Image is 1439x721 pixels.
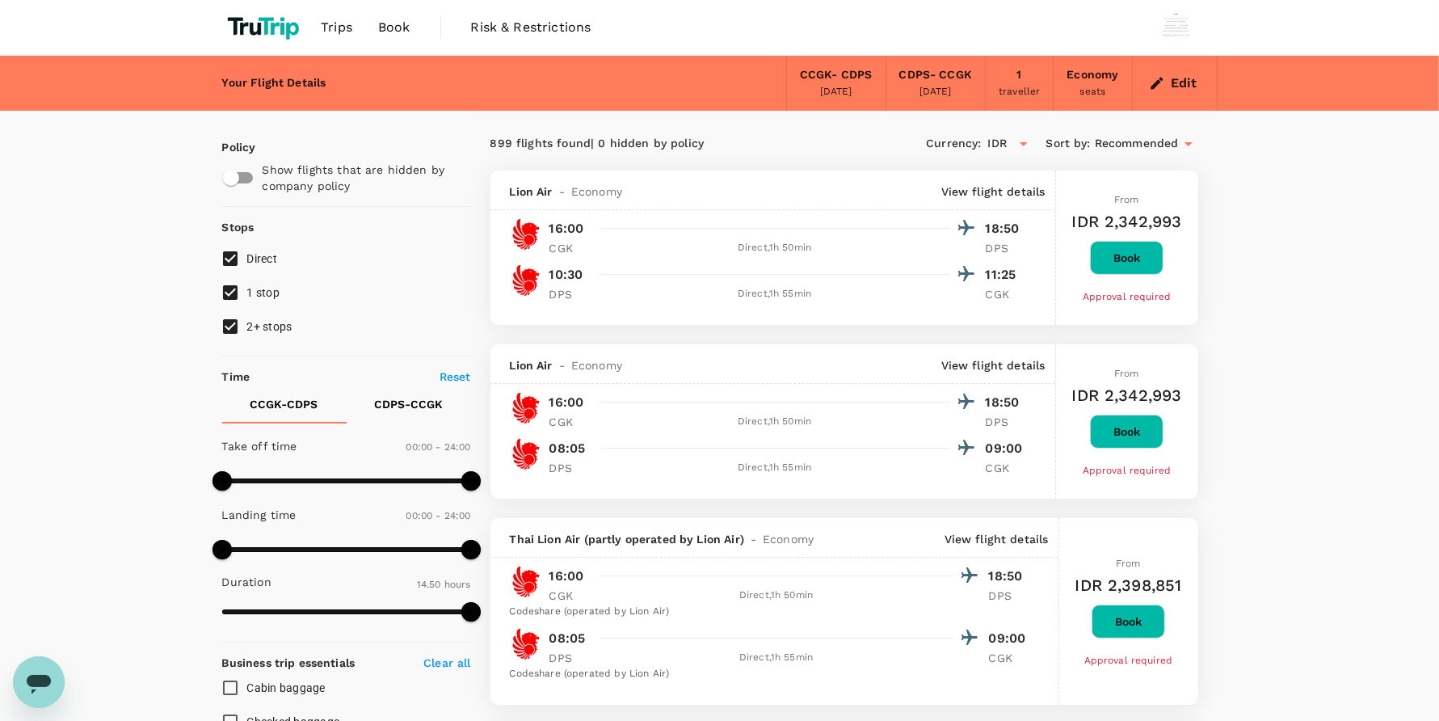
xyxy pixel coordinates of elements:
span: 2+ stops [247,320,292,333]
span: Lion Air [510,183,553,200]
div: CCGK - CDPS [800,66,873,84]
p: CGK [549,240,590,256]
div: 1 [1017,66,1022,84]
div: Codeshare (operated by Lion Air) [510,604,1029,620]
span: Economy [571,183,622,200]
p: Show flights that are hidden by company policy [263,162,460,194]
p: DPS [549,286,590,302]
iframe: Button to launch messaging window, conversation in progress [13,656,65,708]
p: 18:50 [986,393,1026,412]
span: Book [378,18,410,37]
span: Economy [571,357,622,373]
div: [DATE] [919,84,952,100]
span: Sort by : [1046,135,1091,153]
h6: IDR 2,342,993 [1072,209,1182,234]
p: 16:00 [549,219,584,238]
div: Direct , 1h 50min [600,588,953,604]
p: CGK [989,650,1029,666]
div: [DATE] [820,84,852,100]
p: DPS [549,650,590,666]
button: Book [1092,605,1165,639]
p: 08:05 [549,629,586,648]
span: Thai Lion Air (partly operated by Lion Air) [510,531,744,547]
p: CGK [549,588,590,604]
span: Cabin baggage [247,681,326,694]
span: Trips [321,18,352,37]
span: - [553,357,571,373]
img: JT [510,392,542,424]
button: Book [1090,241,1163,275]
p: View flight details [941,357,1046,373]
p: 10:30 [549,265,583,285]
p: CGK [549,414,590,430]
span: Approval required [1083,291,1172,302]
p: Take off time [222,438,297,454]
div: Your Flight Details [222,74,326,92]
p: CCGK - CDPS [250,396,318,412]
span: Approval required [1084,655,1173,666]
span: 00:00 - 24:00 [406,441,471,453]
p: DPS [986,240,1026,256]
div: seats [1080,84,1106,100]
img: SL [510,628,542,660]
p: CGK [986,460,1026,476]
button: Edit [1146,70,1204,96]
div: Direct , 1h 55min [600,650,953,666]
div: Economy [1067,66,1118,84]
p: DPS [986,414,1026,430]
button: Open [1012,133,1035,155]
p: 09:00 [986,439,1026,458]
img: SL [510,566,542,598]
div: 899 flights found | 0 hidden by policy [490,135,844,153]
p: Policy [222,139,237,155]
div: Codeshare (operated by Lion Air) [510,666,1029,682]
span: Risk & Restrictions [471,18,591,37]
img: JT [510,264,542,297]
p: CGK [986,286,1026,302]
img: JT [510,438,542,470]
p: 16:00 [549,393,584,412]
img: JT [510,218,542,251]
p: 18:50 [986,219,1026,238]
div: CDPS - CCGK [899,66,973,84]
p: View flight details [945,531,1049,547]
div: Direct , 1h 55min [600,286,950,302]
p: 11:25 [986,265,1026,285]
p: DPS [549,460,590,476]
h6: IDR 2,342,993 [1072,382,1182,408]
div: traveller [999,84,1040,100]
p: Duration [222,574,271,590]
h6: IDR 2,398,851 [1075,572,1182,598]
p: CDPS - CCGK [374,396,443,412]
p: Landing time [222,507,297,523]
div: Direct , 1h 50min [600,240,950,256]
span: Approval required [1083,465,1172,476]
p: DPS [989,588,1029,604]
div: Direct , 1h 55min [600,460,950,476]
p: Clear all [423,655,470,671]
p: Time [222,369,250,385]
p: 09:00 [989,629,1029,648]
button: Book [1090,415,1163,449]
span: Economy [763,531,814,547]
img: TruTrip logo [222,10,309,45]
span: - [744,531,763,547]
strong: Stops [222,221,255,234]
span: Currency : [926,135,981,153]
span: Direct [247,252,278,265]
div: Direct , 1h 50min [600,414,950,430]
span: 1 stop [247,286,280,299]
span: From [1114,368,1139,379]
span: From [1116,558,1141,569]
span: Recommended [1095,135,1179,153]
p: Reset [440,369,471,385]
p: 08:05 [549,439,586,458]
p: 18:50 [989,567,1029,586]
span: Lion Air [510,357,553,373]
strong: Business trip essentials [222,656,356,669]
span: 14.50 hours [417,579,471,590]
span: From [1114,194,1139,205]
span: - [553,183,571,200]
span: 00:00 - 24:00 [406,510,471,521]
p: 16:00 [549,567,584,586]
